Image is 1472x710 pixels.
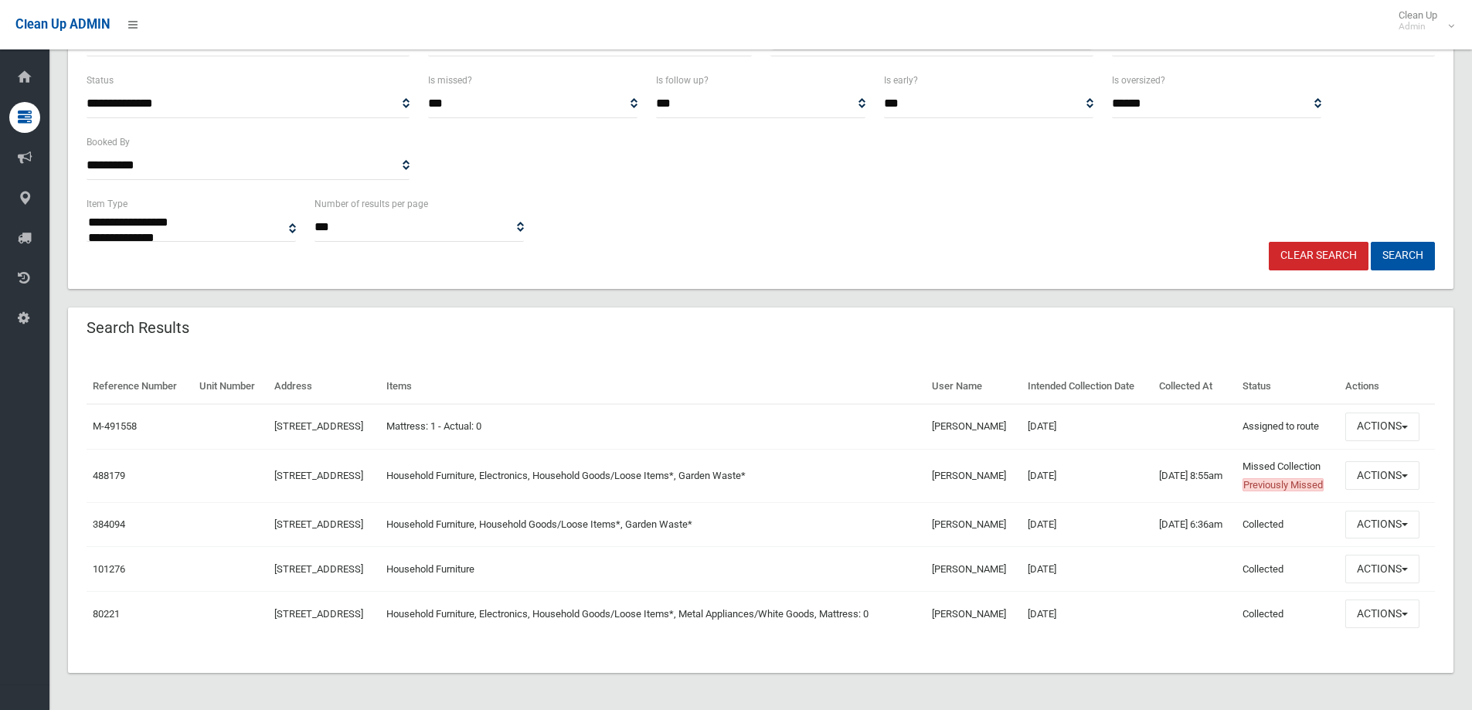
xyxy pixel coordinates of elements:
th: Items [380,369,926,404]
label: Is follow up? [656,72,709,89]
th: Intended Collection Date [1022,369,1153,404]
th: Unit Number [193,369,268,404]
span: Previously Missed [1243,478,1324,491]
td: [PERSON_NAME] [926,592,1022,636]
button: Actions [1345,511,1419,539]
th: Address [268,369,380,404]
label: Is early? [884,72,918,89]
a: [STREET_ADDRESS] [274,563,363,575]
button: Actions [1345,461,1419,490]
th: Reference Number [87,369,193,404]
label: Is oversized? [1112,72,1165,89]
th: Collected At [1153,369,1236,404]
td: [DATE] 6:36am [1153,502,1236,547]
th: Actions [1339,369,1435,404]
button: Actions [1345,600,1419,628]
td: [DATE] [1022,449,1153,502]
td: Assigned to route [1236,404,1340,449]
th: User Name [926,369,1022,404]
button: Actions [1345,413,1419,441]
button: Actions [1345,555,1419,583]
td: Missed Collection [1236,449,1340,502]
header: Search Results [68,313,208,343]
td: [PERSON_NAME] [926,404,1022,449]
td: Household Furniture, Electronics, Household Goods/Loose Items*, Garden Waste* [380,449,926,502]
td: Collected [1236,502,1340,547]
a: [STREET_ADDRESS] [274,608,363,620]
th: Status [1236,369,1340,404]
a: M-491558 [93,420,137,432]
td: [DATE] [1022,547,1153,592]
td: [PERSON_NAME] [926,502,1022,547]
label: Item Type [87,195,127,212]
td: Household Furniture, Household Goods/Loose Items*, Garden Waste* [380,502,926,547]
a: [STREET_ADDRESS] [274,518,363,530]
td: [DATE] 8:55am [1153,449,1236,502]
a: 488179 [93,470,125,481]
td: Household Furniture, Electronics, Household Goods/Loose Items*, Metal Appliances/White Goods, Mat... [380,592,926,636]
td: [DATE] [1022,404,1153,449]
label: Is missed? [428,72,472,89]
small: Admin [1399,21,1437,32]
td: Mattress: 1 - Actual: 0 [380,404,926,449]
td: Collected [1236,592,1340,636]
td: [PERSON_NAME] [926,449,1022,502]
td: [DATE] [1022,592,1153,636]
label: Status [87,72,114,89]
a: [STREET_ADDRESS] [274,470,363,481]
td: Household Furniture [380,547,926,592]
a: 101276 [93,563,125,575]
td: [PERSON_NAME] [926,547,1022,592]
a: [STREET_ADDRESS] [274,420,363,432]
td: Collected [1236,547,1340,592]
a: 80221 [93,608,120,620]
label: Number of results per page [314,195,428,212]
span: Clean Up ADMIN [15,17,110,32]
label: Booked By [87,134,130,151]
button: Search [1371,242,1435,270]
a: 384094 [93,518,125,530]
td: [DATE] [1022,502,1153,547]
span: Clean Up [1391,9,1453,32]
a: Clear Search [1269,242,1368,270]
